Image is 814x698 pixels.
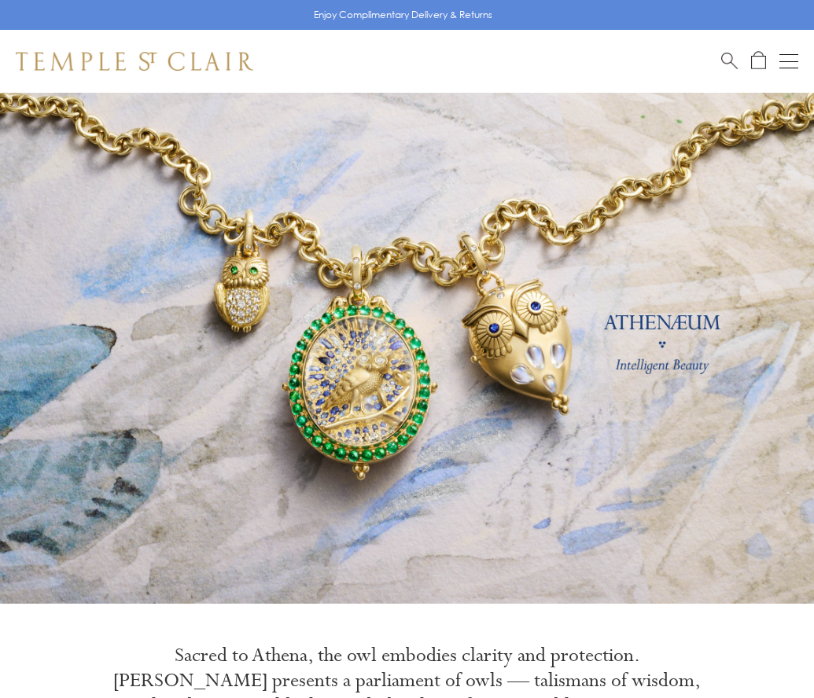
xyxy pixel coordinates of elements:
a: Search [721,51,738,71]
button: Open navigation [779,52,798,71]
p: Enjoy Complimentary Delivery & Returns [314,7,492,23]
img: Temple St. Clair [16,52,253,71]
a: Open Shopping Bag [751,51,766,71]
